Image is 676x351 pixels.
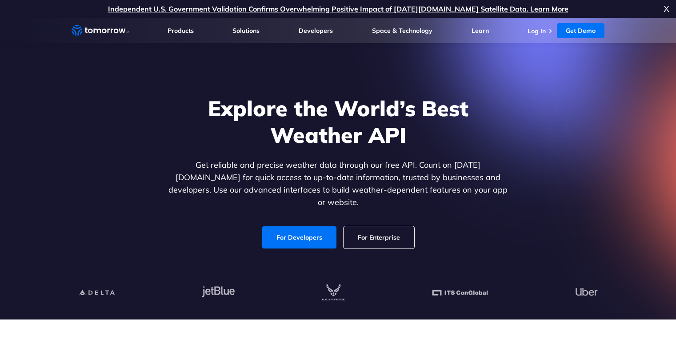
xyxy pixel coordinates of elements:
a: Space & Technology [372,27,432,35]
h1: Explore the World’s Best Weather API [167,95,510,148]
a: Products [168,27,194,35]
a: For Enterprise [344,226,414,248]
p: Get reliable and precise weather data through our free API. Count on [DATE][DOMAIN_NAME] for quic... [167,159,510,209]
a: For Developers [262,226,336,248]
a: Solutions [232,27,260,35]
a: Independent U.S. Government Validation Confirms Overwhelming Positive Impact of [DATE][DOMAIN_NAM... [108,4,568,13]
a: Home link [72,24,129,37]
a: Developers [299,27,333,35]
a: Get Demo [557,23,604,38]
a: Learn [472,27,489,35]
a: Log In [528,27,546,35]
